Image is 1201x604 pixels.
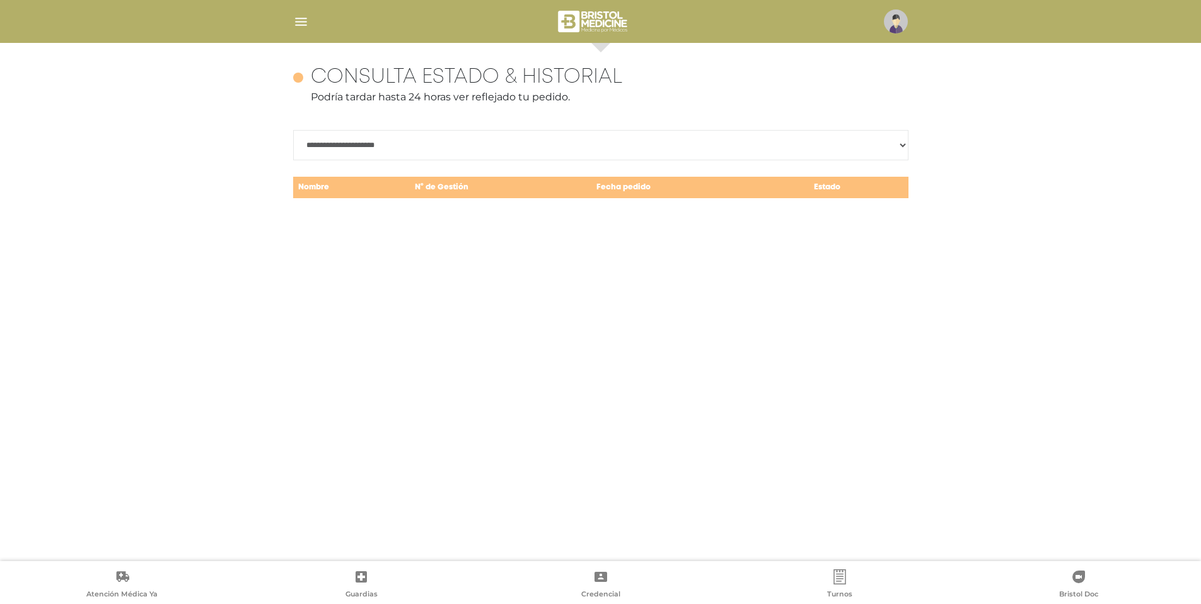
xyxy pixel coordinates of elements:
[884,9,908,33] img: profile-placeholder.svg
[481,569,720,601] a: Credencial
[3,569,241,601] a: Atención Médica Ya
[1059,589,1098,601] span: Bristol Doc
[311,66,622,90] h4: Consulta estado & historial
[775,176,879,199] td: Estado
[827,589,852,601] span: Turnos
[591,176,775,199] td: Fecha pedido
[581,589,620,601] span: Credencial
[86,589,158,601] span: Atención Médica Ya
[293,90,908,105] p: Podría tardar hasta 24 horas ver reflejado tu pedido.
[293,176,410,199] td: Nombre
[410,176,591,199] td: N° de Gestión
[293,14,309,30] img: Cober_menu-lines-white.svg
[241,569,480,601] a: Guardias
[345,589,378,601] span: Guardias
[556,6,631,37] img: bristol-medicine-blanco.png
[960,569,1198,601] a: Bristol Doc
[720,569,959,601] a: Turnos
